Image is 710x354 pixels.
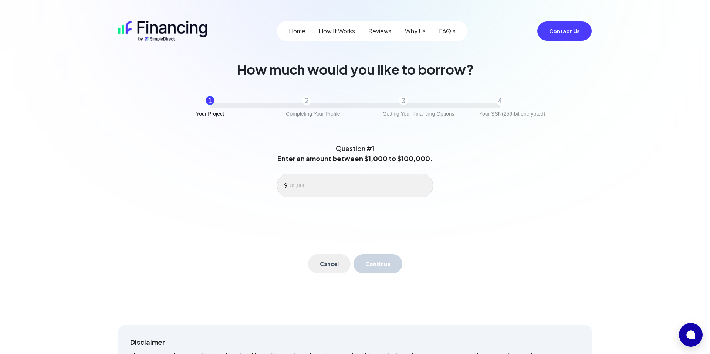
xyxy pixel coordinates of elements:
span: 1 [208,95,212,106]
a: Why Us [405,27,426,35]
button: Cancel [308,254,351,273]
a: How It Works [319,27,355,35]
input: 35,000 [290,180,427,191]
a: Reviews [368,27,392,35]
button: Continue [354,254,402,273]
div: Your SSN(256-bit encrypted) [479,109,545,118]
a: FAQ's [439,27,456,35]
div: Getting Your Financing Options [383,109,454,118]
button: Open chat window [679,323,703,347]
a: Home [289,27,305,35]
h1: How much would you like to borrow? [237,62,474,77]
div: Your Project [196,109,224,118]
button: Contact Us [537,21,592,41]
span: 2 [305,95,309,106]
p: Enter an amount between $1,000 to $100,000. [277,153,433,163]
span: 3 [401,95,405,106]
h5: Disclaimer [130,337,580,347]
img: logo [118,21,207,41]
span: 4 [498,95,502,106]
p: Question #1 [336,143,375,153]
div: Completing Your Profile [286,109,340,118]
